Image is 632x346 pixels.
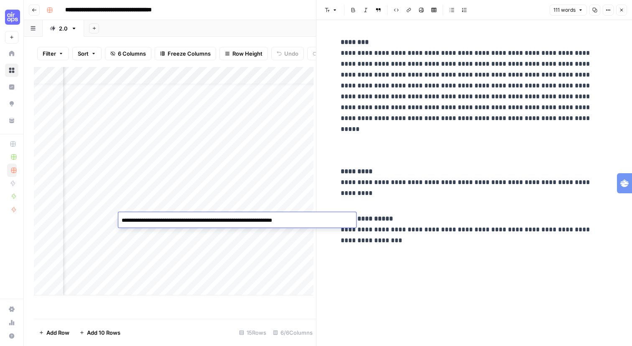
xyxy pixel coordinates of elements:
[43,20,84,37] a: 2.0
[168,49,211,58] span: Freeze Columns
[5,97,18,110] a: Opportunities
[5,80,18,94] a: Insights
[284,49,298,58] span: Undo
[155,47,216,60] button: Freeze Columns
[232,49,262,58] span: Row Height
[5,47,18,60] a: Home
[5,302,18,316] a: Settings
[59,24,68,33] div: 2.0
[5,10,20,25] img: September Cohort Logo
[105,47,151,60] button: 6 Columns
[118,49,146,58] span: 6 Columns
[553,6,576,14] span: 111 words
[5,329,18,343] button: Help + Support
[78,49,89,58] span: Sort
[72,47,102,60] button: Sort
[271,47,304,60] button: Undo
[34,326,74,339] button: Add Row
[46,328,69,337] span: Add Row
[236,326,270,339] div: 15 Rows
[270,326,316,339] div: 6/6 Columns
[74,326,125,339] button: Add 10 Rows
[5,114,18,127] a: Your Data
[5,316,18,329] a: Usage
[43,49,56,58] span: Filter
[87,328,120,337] span: Add 10 Rows
[550,5,587,15] button: 111 words
[37,47,69,60] button: Filter
[5,64,18,77] a: Browse
[219,47,268,60] button: Row Height
[5,7,18,28] button: Workspace: September Cohort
